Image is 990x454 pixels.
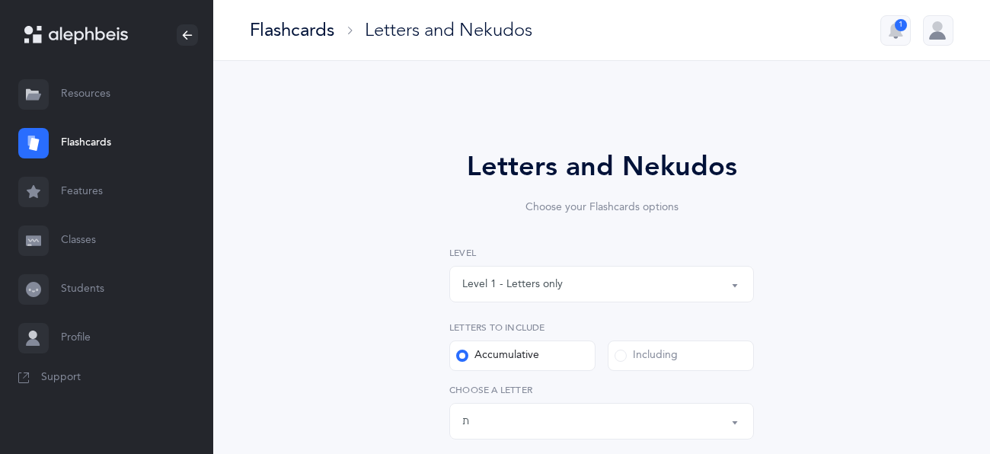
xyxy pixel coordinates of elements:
[615,348,678,363] div: Including
[449,403,754,440] button: ת
[407,200,797,216] div: Choose your Flashcards options
[365,18,532,43] div: Letters and Nekudos
[250,18,334,43] div: Flashcards
[462,277,563,293] div: Level 1 - Letters only
[456,348,539,363] div: Accumulative
[880,15,911,46] button: 1
[407,146,797,187] div: Letters and Nekudos
[449,321,754,334] label: Letters to include
[895,19,907,31] div: 1
[449,246,754,260] label: Level
[449,266,754,302] button: Level 1 - Letters only
[41,370,81,385] span: Support
[449,383,754,397] label: Choose a letter
[462,414,469,430] div: ת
